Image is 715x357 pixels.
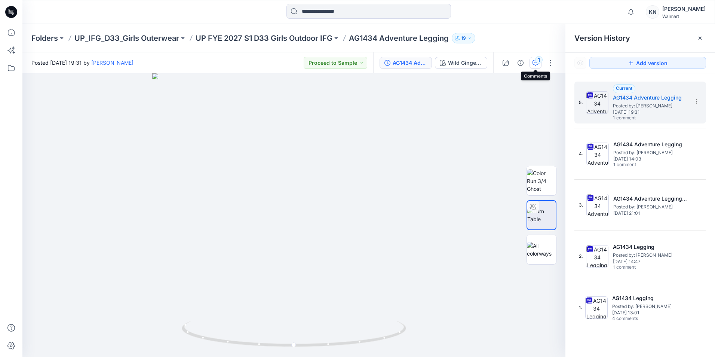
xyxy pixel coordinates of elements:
p: 19 [461,34,466,42]
a: Folders [31,33,58,43]
span: Posted by: Barbara Josvai [612,303,687,310]
button: Details [515,57,527,69]
button: AG1434 Adventure Legging [380,57,432,69]
img: AG1434 Adventure Legging [586,91,608,114]
span: 2. [579,253,583,260]
span: [DATE] 21:01 [613,211,688,216]
span: 5. [579,99,583,106]
span: 4. [579,150,583,157]
h5: AG1434 Legging [612,294,687,303]
button: Add version [589,57,706,69]
button: Wild Ginger/ Corsage Pink [435,57,487,69]
span: [DATE] 14:03 [613,156,688,162]
img: Color Run 3/4 Ghost [527,169,556,193]
span: 3. [579,202,583,208]
span: 1 comment [613,115,665,121]
button: Close [697,35,703,41]
span: Current [616,85,632,91]
span: Posted by: Barbara Josvai [613,203,688,211]
span: Version History [574,34,630,43]
img: All colorways [527,242,556,257]
img: AG1434 Legging [586,245,608,268]
h5: AG1434 Legging [613,242,688,251]
h5: AG1434 Adventure Legging [613,140,688,149]
span: 4 comments [612,316,665,322]
button: 19 [452,33,475,43]
span: [DATE] 19:31 [613,110,688,115]
h5: AG1434 Adventure Legging [613,93,688,102]
span: Posted by: Barbara Josvai [613,102,688,110]
span: 1 comment [613,265,665,271]
div: [PERSON_NAME] [662,4,706,13]
img: AG1434 Legging [585,296,608,319]
a: UP_IFG_D33_Girls Outerwear [74,33,179,43]
h5: AG1434 Adventure Legging-ADM colors [613,194,688,203]
img: AG1434 Adventure Legging-ADM colors [586,194,609,216]
p: AG1434 Adventure Legging [349,33,449,43]
a: UP FYE 2027 S1 D33 Girls Outdoor IFG [196,33,332,43]
span: 1. [579,304,582,311]
span: 1 comment [613,162,666,168]
a: [PERSON_NAME] [91,59,134,66]
div: AG1434 Adventure Legging [393,59,427,67]
button: 1 [530,57,541,69]
button: Show Hidden Versions [574,57,586,69]
img: AG1434 Adventure Legging [586,143,609,165]
img: Turn Table [527,207,556,223]
div: KN [646,5,659,19]
div: Wild Ginger/ Corsage Pink [448,59,482,67]
span: Posted by: Barbara Josvai [613,149,688,156]
div: 1 [535,56,543,64]
div: Walmart [662,13,706,19]
span: [DATE] 14:47 [613,259,688,264]
span: Posted [DATE] 19:31 by [31,59,134,67]
span: Posted by: Barbara Josvai [613,251,688,259]
span: [DATE] 13:01 [612,310,687,315]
